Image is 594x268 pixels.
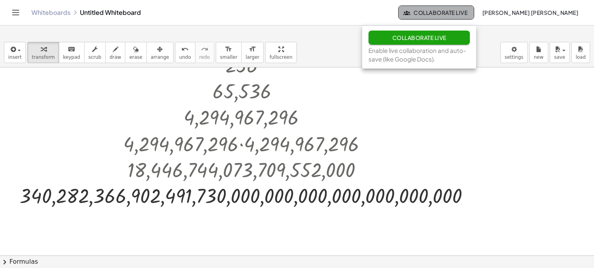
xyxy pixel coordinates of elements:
span: keypad [63,54,80,60]
button: erase [125,42,146,63]
button: Toggle navigation [9,6,22,19]
button: load [571,42,590,63]
button: arrange [146,42,173,63]
span: larger [246,54,259,60]
button: Collaborate Live [398,5,474,20]
span: erase [129,54,142,60]
i: format_size [225,45,232,54]
button: format_sizelarger [241,42,264,63]
button: keyboardkeypad [59,42,85,63]
span: [PERSON_NAME] [PERSON_NAME] [482,9,578,16]
button: transform [27,42,59,63]
i: format_size [249,45,256,54]
span: draw [110,54,121,60]
a: Whiteboards [31,9,70,16]
button: save [550,42,570,63]
button: Collaborate Live [368,31,470,45]
i: redo [201,45,208,54]
span: undo [179,54,191,60]
button: [PERSON_NAME] [PERSON_NAME] [476,5,585,20]
span: new [534,54,543,60]
button: undoundo [175,42,195,63]
button: draw [105,42,126,63]
button: new [529,42,548,63]
button: scrub [84,42,106,63]
span: fullscreen [269,54,292,60]
button: insert [4,42,26,63]
span: load [576,54,586,60]
button: format_sizesmaller [216,42,242,63]
span: Collaborate Live [405,9,468,16]
span: scrub [88,54,101,60]
button: fullscreen [265,42,296,63]
button: settings [500,42,528,63]
span: insert [8,54,22,60]
i: undo [181,45,189,54]
i: keyboard [68,45,75,54]
span: smaller [220,54,237,60]
div: Enable live collaboration and auto-save (like Google Docs). [368,46,470,64]
button: redoredo [195,42,214,63]
span: transform [32,54,55,60]
span: arrange [151,54,169,60]
span: redo [199,54,210,60]
span: settings [505,54,524,60]
span: save [554,54,565,60]
span: Collaborate Live [392,34,446,41]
